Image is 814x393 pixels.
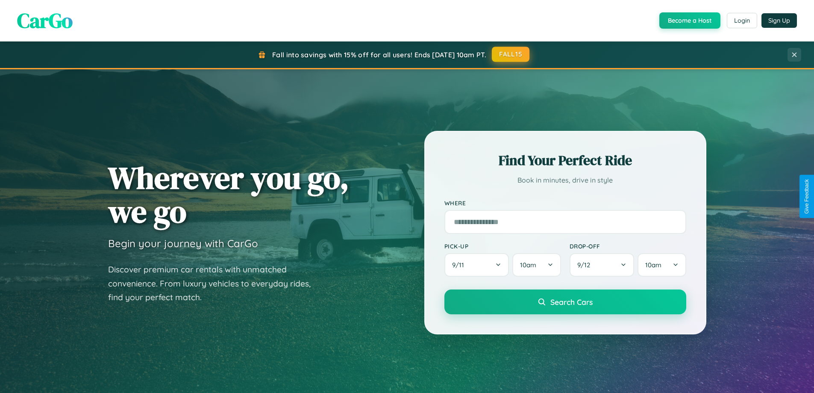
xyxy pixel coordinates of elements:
span: 9 / 11 [452,261,468,269]
button: 9/11 [444,253,509,277]
button: Search Cars [444,290,686,314]
button: 10am [638,253,686,277]
button: Become a Host [659,12,720,29]
span: CarGo [17,6,73,35]
button: 9/12 [570,253,635,277]
label: Where [444,199,686,207]
h3: Begin your journey with CarGo [108,237,258,250]
button: Login [727,13,757,28]
p: Discover premium car rentals with unmatched convenience. From luxury vehicles to everyday rides, ... [108,263,322,304]
button: 10am [512,253,561,277]
p: Book in minutes, drive in style [444,174,686,186]
button: FALL15 [492,47,529,62]
label: Drop-off [570,242,686,250]
span: 10am [520,261,536,269]
span: Search Cars [550,297,593,307]
span: Fall into savings with 15% off for all users! Ends [DATE] 10am PT. [272,50,486,59]
span: 10am [645,261,661,269]
label: Pick-up [444,242,561,250]
button: Sign Up [761,13,797,28]
h2: Find Your Perfect Ride [444,151,686,170]
h1: Wherever you go, we go [108,161,349,228]
span: 9 / 12 [577,261,594,269]
div: Give Feedback [804,179,810,214]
